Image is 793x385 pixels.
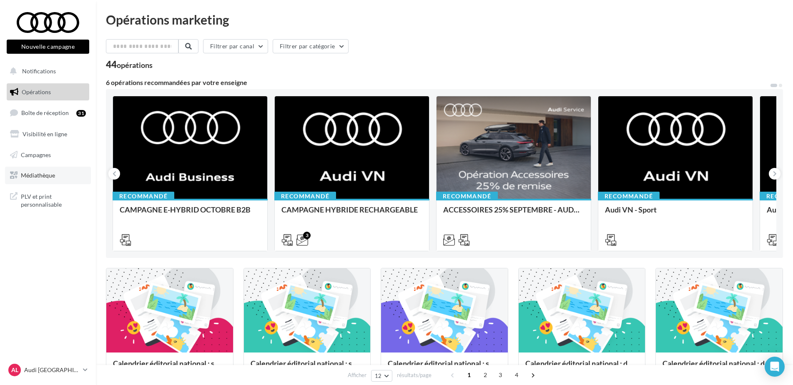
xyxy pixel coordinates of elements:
div: Recommandé [436,192,498,201]
div: Calendrier éditorial national : semaine du 08.09 au 14.09 [388,359,501,376]
div: CAMPAGNE HYBRIDE RECHARGEABLE [281,205,422,222]
div: Audi VN - Sport [605,205,746,222]
div: Calendrier éditorial national : du 02.09 au 09.09 [663,359,776,376]
div: Opérations marketing [106,13,783,26]
span: Afficher [348,371,366,379]
span: AL [11,366,18,374]
span: Boîte de réception [21,109,69,116]
button: Notifications [5,62,88,80]
a: Médiathèque [5,167,91,184]
span: Opérations [22,88,51,95]
a: PLV et print personnalisable [5,187,91,212]
div: Recommandé [274,192,336,201]
span: PLV et print personnalisable [21,191,86,209]
div: 31 [76,110,86,117]
span: résultats/page [397,371,432,379]
span: 4 [510,368,523,382]
div: CAMPAGNE E-HYBRID OCTOBRE B2B [120,205,261,222]
button: Filtrer par canal [203,39,268,53]
button: Nouvelle campagne [7,40,89,54]
span: 2 [479,368,492,382]
div: ACCESSOIRES 25% SEPTEMBRE - AUDI SERVICE [443,205,584,222]
div: Calendrier éditorial national : semaine du 22.09 au 28.09 [113,359,226,376]
a: Campagnes [5,146,91,164]
p: Audi [GEOGRAPHIC_DATA][PERSON_NAME] [24,366,80,374]
div: 3 [303,232,311,239]
span: 12 [375,372,382,379]
div: Recommandé [113,192,174,201]
div: 6 opérations recommandées par votre enseigne [106,79,770,86]
span: Notifications [22,67,56,75]
span: 1 [462,368,476,382]
div: 44 [106,60,153,69]
div: Calendrier éditorial national : du 02.09 au 15.09 [525,359,639,376]
div: Recommandé [598,192,660,201]
div: opérations [117,61,153,69]
span: Visibilité en ligne [23,130,67,137]
span: Médiathèque [21,172,55,179]
div: Calendrier éditorial national : semaine du 15.09 au 21.09 [251,359,364,376]
span: Campagnes [21,151,51,158]
button: Filtrer par catégorie [273,39,349,53]
a: Boîte de réception31 [5,104,91,122]
button: 12 [371,370,392,382]
div: Open Intercom Messenger [765,357,785,377]
a: Opérations [5,83,91,101]
span: 3 [494,368,507,382]
a: Visibilité en ligne [5,125,91,143]
a: AL Audi [GEOGRAPHIC_DATA][PERSON_NAME] [7,362,89,378]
